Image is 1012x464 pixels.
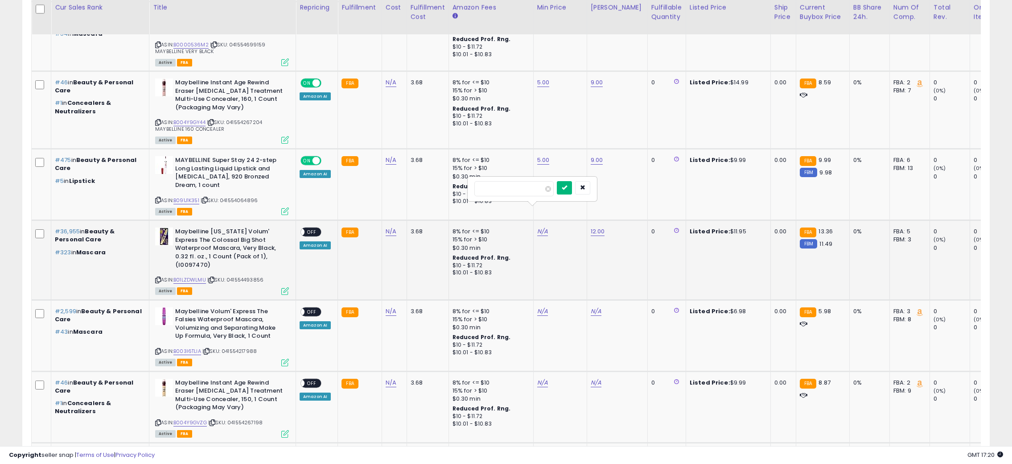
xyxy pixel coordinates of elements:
[453,35,511,43] b: Reduced Prof. Rng.
[175,379,284,414] b: Maybelline Instant Age Rewind Eraser [MEDICAL_DATA] Treatment Multi-Use Concealer, 150, 1 Count (...
[934,173,970,181] div: 0
[974,95,1010,103] div: 0
[819,227,833,236] span: 13.36
[967,451,1003,459] span: 2025-09-8 17:20 GMT
[411,156,442,164] div: 3.68
[76,451,114,459] a: Terms of Use
[893,156,923,164] div: FBA: 6
[934,79,970,87] div: 0
[55,156,136,172] span: Beauty & Personal Care
[55,177,64,185] span: #5
[73,327,103,336] span: Mascara
[651,307,679,315] div: 0
[175,79,284,114] b: Maybelline Instant Age Rewind Eraser [MEDICAL_DATA] Treatment Multi-Use Concealer, 160, 1 Count (...
[537,3,583,12] div: Min Price
[320,79,334,87] span: OFF
[453,236,527,244] div: 15% for > $10
[819,156,831,164] span: 9.99
[453,156,527,164] div: 8% for <= $10
[974,236,986,243] small: (0%)
[651,156,679,164] div: 0
[893,3,926,21] div: Num of Comp.
[155,119,262,132] span: | SKU: 041554267204 MAYBELLINE 160 CONCEALER
[934,228,970,236] div: 0
[591,378,601,387] a: N/A
[800,156,816,166] small: FBA
[690,79,764,87] div: $14.99
[974,165,986,172] small: (0%)
[155,79,289,143] div: ASIN:
[774,228,789,236] div: 0.00
[55,156,71,164] span: #475
[55,328,142,336] p: in
[55,307,142,323] p: in
[819,78,831,87] span: 8.59
[177,430,192,438] span: FBA
[453,95,527,103] div: $0.30 min
[537,156,550,165] a: 5.00
[69,177,95,185] span: Lipstick
[55,399,142,415] p: in
[934,323,970,331] div: 0
[934,387,946,394] small: (0%)
[800,79,816,88] small: FBA
[208,419,263,426] span: | SKU: 041554267198
[974,395,1010,403] div: 0
[55,399,62,407] span: #1
[55,248,71,257] span: #323
[934,156,970,164] div: 0
[55,249,142,257] p: in
[934,395,970,403] div: 0
[974,387,986,394] small: (0%)
[774,307,789,315] div: 0.00
[155,430,176,438] span: All listings currently available for purchase on Amazon
[853,307,883,315] div: 0%
[55,79,142,95] p: in
[453,307,527,315] div: 8% for <= $10
[155,359,176,366] span: All listings currently available for purchase on Amazon
[155,379,289,437] div: ASIN:
[934,3,966,21] div: Total Rev.
[55,227,80,236] span: #36,955
[974,228,1010,236] div: 0
[55,379,142,395] p: in
[934,244,970,252] div: 0
[153,3,292,12] div: Title
[591,227,605,236] a: 12.00
[974,87,986,94] small: (0%)
[386,78,396,87] a: N/A
[55,378,133,395] span: Beauty & Personal Care
[155,156,289,214] div: ASIN:
[690,228,764,236] div: $11.95
[934,316,946,323] small: (0%)
[591,3,644,12] div: [PERSON_NAME]
[651,3,682,21] div: Fulfillable Quantity
[453,315,527,323] div: 15% for > $10
[155,228,289,294] div: ASIN:
[155,287,176,295] span: All listings currently available for purchase on Amazon
[177,287,192,295] span: FBA
[300,3,334,12] div: Repricing
[173,348,201,355] a: B003I6TLIA
[55,307,142,323] span: Beauty & Personal Care
[690,156,764,164] div: $9.99
[853,228,883,236] div: 0%
[974,316,986,323] small: (0%)
[320,157,334,165] span: OFF
[173,197,199,204] a: B091J1K351
[934,165,946,172] small: (0%)
[537,307,548,316] a: N/A
[304,379,319,387] span: OFF
[853,79,883,87] div: 0%
[893,87,923,95] div: FBM: 7
[800,307,816,317] small: FBA
[453,379,527,387] div: 8% for <= $10
[453,420,527,428] div: $10.01 - $10.83
[202,348,257,355] span: | SKU: 041554217988
[341,79,358,88] small: FBA
[300,92,331,100] div: Amazon AI
[386,156,396,165] a: N/A
[651,79,679,87] div: 0
[651,379,679,387] div: 0
[155,137,176,144] span: All listings currently available for purchase on Amazon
